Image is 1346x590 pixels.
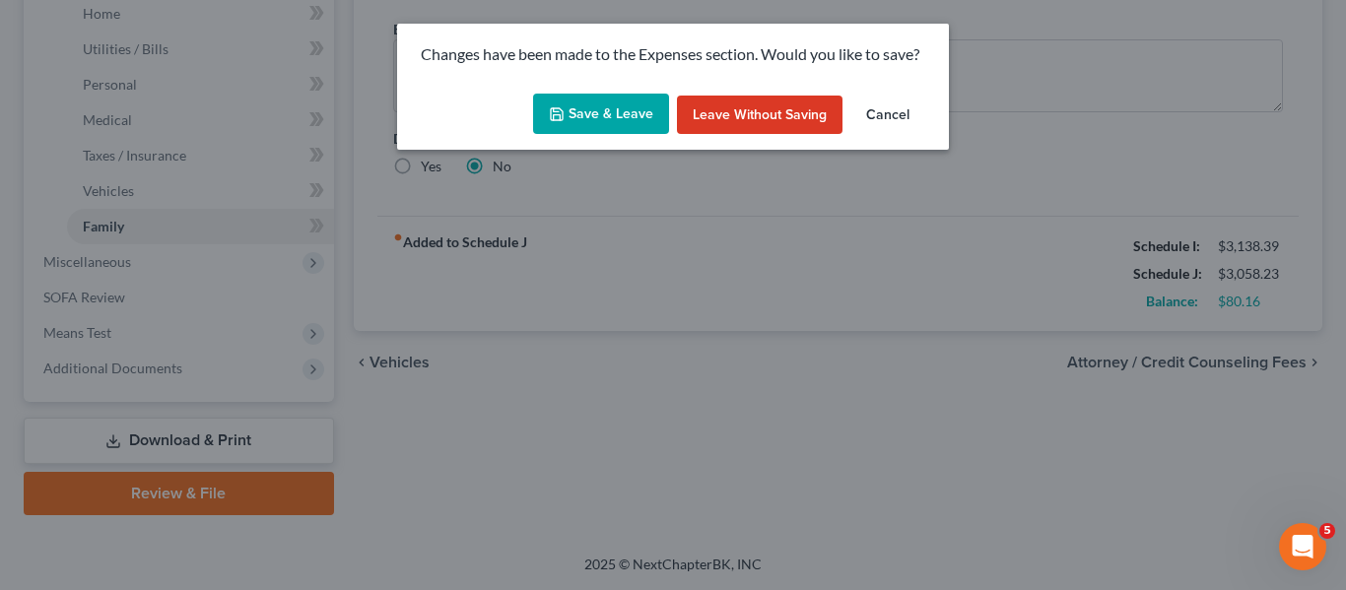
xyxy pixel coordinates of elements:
[677,96,842,135] button: Leave without Saving
[533,94,669,135] button: Save & Leave
[850,96,925,135] button: Cancel
[1279,523,1326,570] iframe: Intercom live chat
[1319,523,1335,539] span: 5
[421,43,925,66] p: Changes have been made to the Expenses section. Would you like to save?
